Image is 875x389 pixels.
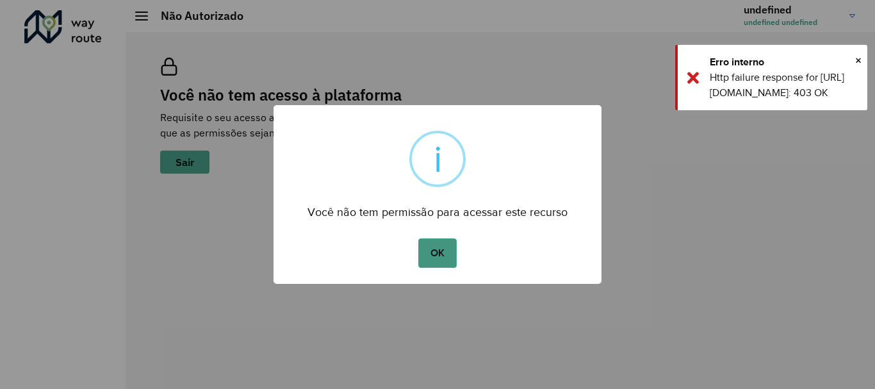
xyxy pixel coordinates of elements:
span: × [855,51,862,70]
div: Erro interno [710,54,858,70]
button: Close [855,51,862,70]
div: Http failure response for [URL][DOMAIN_NAME]: 403 OK [710,70,858,101]
div: i [434,133,442,185]
div: Você não tem permissão para acessar este recurso [274,194,601,222]
button: OK [418,238,456,268]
